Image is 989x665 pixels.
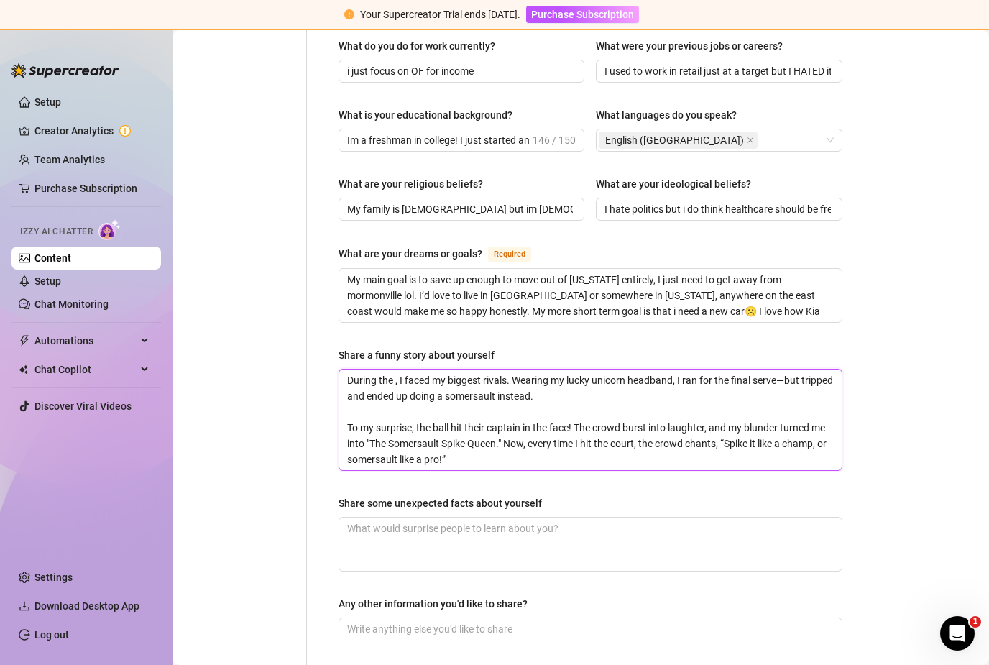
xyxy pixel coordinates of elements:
span: Required [488,247,531,262]
div: Share some unexpected facts about yourself [339,495,542,511]
a: Setup [34,275,61,287]
label: What were your previous jobs or careers? [596,38,793,54]
span: exclamation-circle [344,9,354,19]
div: What languages do you speak? [596,107,737,123]
span: close [747,137,754,144]
span: Download Desktop App [34,600,139,612]
div: What are your dreams or goals? [339,246,482,262]
span: download [19,600,30,612]
input: What are your religious beliefs? [347,201,573,217]
div: What are your ideological beliefs? [596,176,751,192]
div: What is your educational background? [339,107,512,123]
a: Creator Analytics exclamation-circle [34,119,149,142]
span: Purchase Subscription [531,9,634,20]
label: Any other information you'd like to share? [339,596,538,612]
label: What languages do you speak? [596,107,747,123]
a: Discover Viral Videos [34,400,132,412]
textarea: What are your dreams or goals? [339,269,842,322]
label: What are your dreams or goals? [339,245,547,262]
label: What are your ideological beliefs? [596,176,761,192]
input: What is your educational background? [347,132,530,148]
label: What do you do for work currently? [339,38,505,54]
span: 1 [970,616,981,628]
span: English ([GEOGRAPHIC_DATA]) [605,132,744,148]
a: Purchase Subscription [34,183,137,194]
div: What were your previous jobs or careers? [596,38,783,54]
input: What were your previous jobs or careers? [604,63,830,79]
div: What do you do for work currently? [339,38,495,54]
span: thunderbolt [19,335,30,347]
span: Your Supercreator Trial ends [DATE]. [360,9,520,20]
label: What are your religious beliefs? [339,176,493,192]
div: What are your religious beliefs? [339,176,483,192]
a: Chat Monitoring [34,298,109,310]
textarea: Share a funny story about yourself [339,370,842,470]
span: Izzy AI Chatter [20,225,93,239]
button: Purchase Subscription [526,6,639,23]
img: logo-BBDzfeDw.svg [11,63,119,78]
img: Chat Copilot [19,364,28,375]
span: English (US) [599,132,758,149]
div: Share a funny story about yourself [339,347,494,363]
a: Setup [34,96,61,108]
a: Log out [34,629,69,641]
textarea: Share some unexpected facts about yourself [339,518,842,571]
input: What are your ideological beliefs? [604,201,830,217]
span: 146 / 150 [533,132,576,148]
span: Chat Copilot [34,358,137,381]
div: Any other information you'd like to share? [339,596,528,612]
input: What do you do for work currently? [347,63,573,79]
a: Purchase Subscription [526,9,639,20]
a: Content [34,252,71,264]
img: AI Chatter [98,219,121,240]
input: What languages do you speak? [760,132,763,149]
a: Settings [34,572,73,583]
label: Share a funny story about yourself [339,347,505,363]
label: What is your educational background? [339,107,523,123]
a: Team Analytics [34,154,105,165]
span: Automations [34,329,137,352]
iframe: Intercom live chat [940,616,975,651]
label: Share some unexpected facts about yourself [339,495,552,511]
